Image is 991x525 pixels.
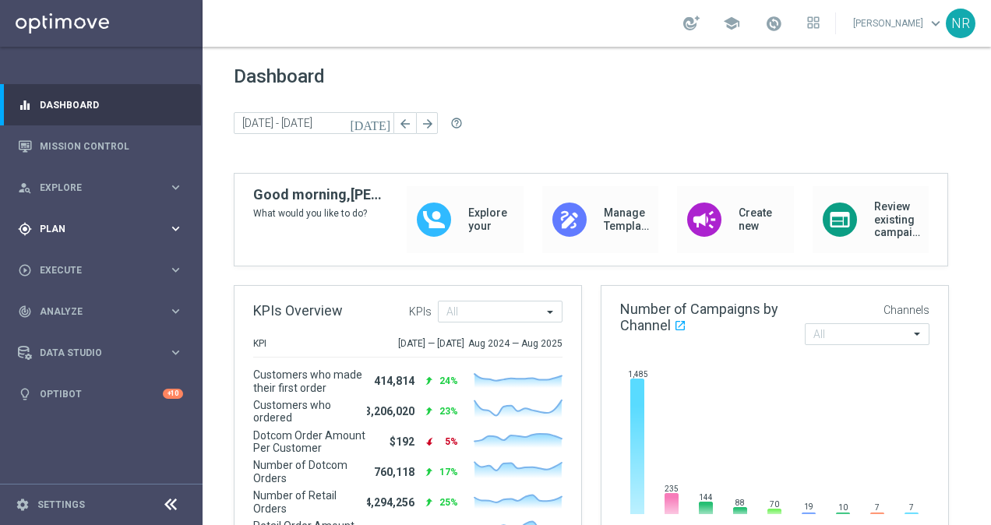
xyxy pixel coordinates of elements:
i: keyboard_arrow_right [168,262,183,277]
div: Explore [18,181,168,195]
span: Explore [40,183,168,192]
button: equalizer Dashboard [17,99,184,111]
div: Analyze [18,305,168,319]
i: lightbulb [18,387,32,401]
button: track_changes Analyze keyboard_arrow_right [17,305,184,318]
i: keyboard_arrow_right [168,221,183,236]
div: Optibot [18,373,183,414]
a: Optibot [40,373,163,414]
span: Data Studio [40,348,168,358]
i: keyboard_arrow_right [168,304,183,319]
div: Execute [18,263,168,277]
i: keyboard_arrow_right [168,345,183,360]
a: Settings [37,500,85,509]
i: track_changes [18,305,32,319]
div: NR [946,9,975,38]
a: Mission Control [40,125,183,167]
i: equalizer [18,98,32,112]
a: [PERSON_NAME]keyboard_arrow_down [852,12,946,35]
button: play_circle_outline Execute keyboard_arrow_right [17,264,184,277]
a: Dashboard [40,84,183,125]
span: school [723,15,740,32]
button: Data Studio keyboard_arrow_right [17,347,184,359]
i: play_circle_outline [18,263,32,277]
div: Data Studio [18,346,168,360]
button: lightbulb Optibot +10 [17,388,184,400]
div: Mission Control [18,125,183,167]
span: Analyze [40,307,168,316]
div: +10 [163,389,183,399]
button: Mission Control [17,140,184,153]
i: person_search [18,181,32,195]
span: Plan [40,224,168,234]
span: Execute [40,266,168,275]
i: settings [16,498,30,512]
span: keyboard_arrow_down [927,15,944,32]
button: person_search Explore keyboard_arrow_right [17,181,184,194]
i: gps_fixed [18,222,32,236]
div: Plan [18,222,168,236]
div: Dashboard [18,84,183,125]
i: keyboard_arrow_right [168,180,183,195]
button: gps_fixed Plan keyboard_arrow_right [17,223,184,235]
